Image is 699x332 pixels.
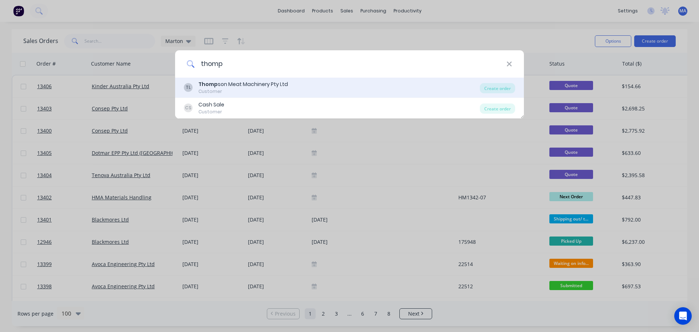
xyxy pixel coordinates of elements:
div: son Meat Machinery Pty Ltd [198,81,288,88]
div: CS [184,103,193,112]
div: Customer [198,109,224,115]
div: TL [184,83,193,92]
b: Thomp [198,81,218,88]
div: Create order [480,103,515,114]
div: Create order [480,83,515,93]
div: Customer [198,88,288,95]
div: Cash Sale [198,101,224,109]
input: Enter a customer name to create a new order... [195,50,506,78]
div: Open Intercom Messenger [674,307,692,325]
